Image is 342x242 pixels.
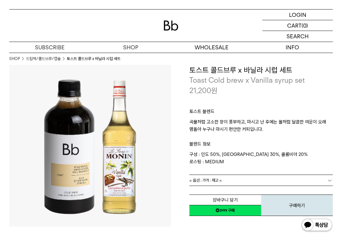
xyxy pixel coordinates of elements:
[189,65,333,75] h3: 토스트 콜드브루 x 바닐라 시럽 세트
[252,42,333,53] p: INFO
[9,65,171,227] img: 토스트 콜드브루 x 바닐라 시럽 세트
[189,205,261,216] a: 새창
[9,42,90,53] a: SUBSCRIBE
[67,56,120,62] li: 토스트 콜드브루 x 바닐라 시럽 세트
[189,175,222,186] span: = 옵션 : 가격 : 재고 =
[9,56,20,62] a: SHOP
[302,20,308,31] p: (0)
[171,42,252,53] p: WHOLESALE
[90,42,171,53] a: SHOP
[261,195,333,216] button: 구매하기
[189,195,261,205] button: 장바구니 담기
[301,218,333,233] img: 카카오톡 채널 1:1 채팅 버튼
[211,86,218,95] span: 원
[189,108,333,118] p: 토스트 블렌드
[262,9,333,20] a: LOGIN
[189,151,333,165] p: 구성 : 인도 50%, [GEOGRAPHIC_DATA] 30%, 콜롬비아 20% 로스팅 : MEDIUM
[262,20,333,31] a: CART (0)
[189,133,333,151] p: 블렌드 정보
[287,20,302,31] p: CART
[26,56,61,62] a: 드립백/콜드브루/캡슐
[289,9,306,20] p: LOGIN
[189,85,218,96] p: 21,200
[164,21,178,31] img: 로고
[287,31,309,42] p: SEARCH
[189,75,333,85] p: Toast Cold brew x Vanilla syrup set
[189,118,333,133] p: 곡물처럼 고소한 향이 풍부하고, 마시고 난 후에는 꿀처럼 달콤한 여운이 오래 맴돌아 누구나 마시기 편안한 커피입니다.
